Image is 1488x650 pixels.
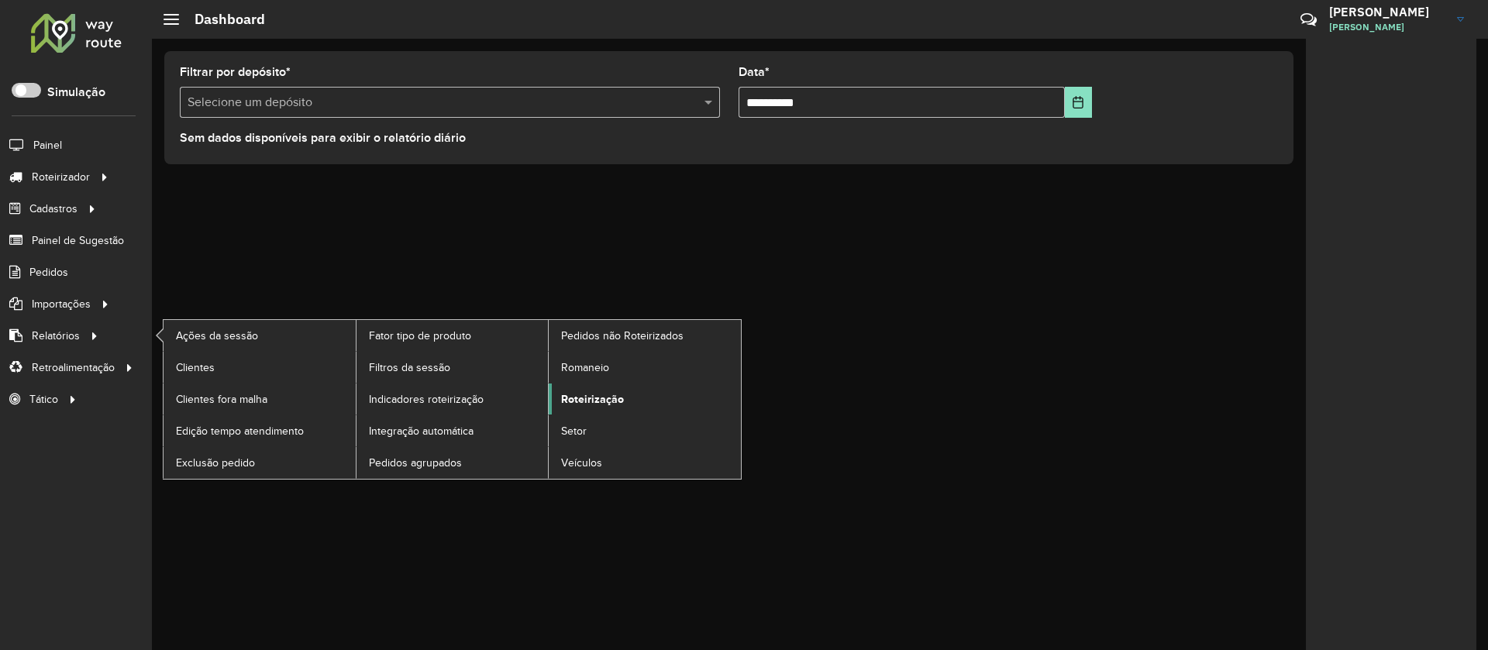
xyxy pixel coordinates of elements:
span: Roteirizador [32,169,90,185]
a: Roteirização [549,383,741,414]
a: Veículos [549,447,741,478]
a: Contato Rápido [1292,3,1325,36]
a: Clientes fora malha [164,383,356,414]
label: Filtrar por depósito [180,63,291,81]
span: Retroalimentação [32,359,115,376]
span: Clientes [176,359,215,376]
span: Setor [561,423,587,439]
span: Clientes fora malha [176,391,267,408]
label: Data [739,63,770,81]
span: Edição tempo atendimento [176,423,304,439]
a: Clientes [164,352,356,383]
button: Choose Date [1065,87,1092,118]
span: Roteirização [561,391,624,408]
a: Exclusão pedido [164,447,356,478]
span: Importações [32,296,91,312]
a: Fator tipo de produto [356,320,549,351]
span: [PERSON_NAME] [1329,20,1445,34]
span: Integração automática [369,423,474,439]
span: Filtros da sessão [369,359,450,376]
span: Cadastros [29,201,77,217]
a: Filtros da sessão [356,352,549,383]
span: Pedidos agrupados [369,455,462,471]
span: Painel de Sugestão [32,232,124,249]
label: Simulação [47,83,105,101]
label: Sem dados disponíveis para exibir o relatório diário [180,129,466,147]
span: Exclusão pedido [176,455,255,471]
span: Pedidos não Roteirizados [561,328,684,344]
span: Ações da sessão [176,328,258,344]
a: Setor [549,415,741,446]
a: Integração automática [356,415,549,446]
span: Relatórios [32,328,80,344]
span: Romaneio [561,359,609,376]
h2: Dashboard [179,11,265,28]
a: Ações da sessão [164,320,356,351]
a: Edição tempo atendimento [164,415,356,446]
a: Pedidos não Roteirizados [549,320,741,351]
span: Fator tipo de produto [369,328,471,344]
a: Romaneio [549,352,741,383]
span: Indicadores roteirização [369,391,484,408]
span: Tático [29,391,58,408]
span: Veículos [561,455,602,471]
span: Pedidos [29,264,68,280]
span: Painel [33,137,62,153]
h3: [PERSON_NAME] [1329,5,1445,19]
a: Indicadores roteirização [356,383,549,414]
a: Pedidos agrupados [356,447,549,478]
